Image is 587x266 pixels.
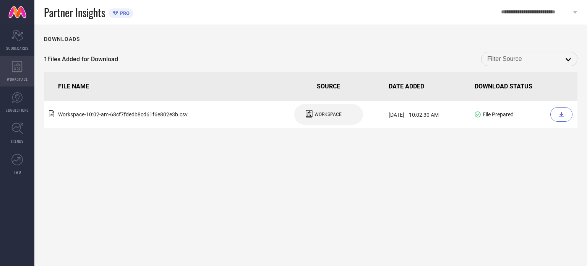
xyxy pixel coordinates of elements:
[58,111,188,117] span: Workspace - 10:02-am - 68cf7fdedb8cd61f6e802e3b .csv
[14,169,21,175] span: FWD
[44,72,271,101] th: FILE NAME
[389,112,439,118] span: [DATE] 10:02:30 AM
[44,55,118,63] span: 1 Files Added for Download
[483,111,514,117] span: File Prepared
[44,5,105,20] span: Partner Insights
[6,107,29,113] span: SUGGESTIONS
[550,107,574,122] a: Download
[44,36,80,42] h1: Downloads
[386,72,472,101] th: DATE ADDED
[11,138,24,144] span: TRENDS
[118,10,130,16] span: PRO
[7,76,28,82] span: WORKSPACE
[472,72,577,101] th: DOWNLOAD STATUS
[6,45,29,51] span: SCORECARDS
[271,72,386,101] th: SOURCE
[315,112,342,117] span: WORKSPACE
